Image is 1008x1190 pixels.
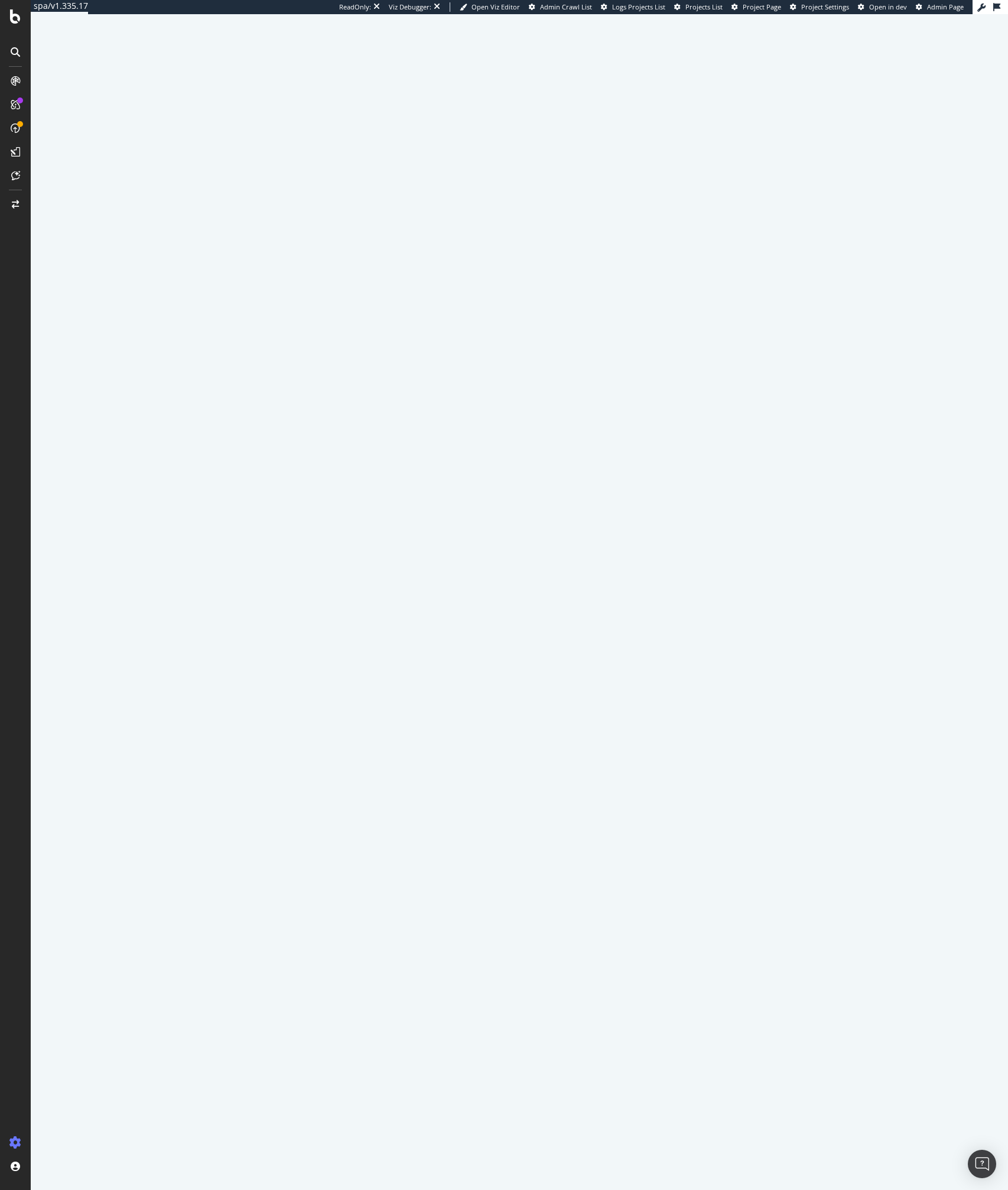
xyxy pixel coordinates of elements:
span: Project Page [743,2,781,11]
span: Admin Page [927,2,964,11]
span: Admin Crawl List [540,2,592,11]
a: Admin Page [916,2,964,12]
div: ReadOnly: [339,2,371,12]
div: Viz Debugger: [389,2,431,12]
a: Open Viz Editor [460,2,520,12]
a: Project Settings [790,2,849,12]
span: Projects List [685,2,723,11]
span: Project Settings [801,2,849,11]
span: Open in dev [869,2,907,11]
a: Open in dev [858,2,907,12]
div: Open Intercom Messenger [968,1150,996,1178]
a: Project Page [731,2,781,12]
a: Projects List [674,2,723,12]
a: Admin Crawl List [529,2,592,12]
span: Open Viz Editor [472,2,520,11]
a: Logs Projects List [601,2,665,12]
span: Logs Projects List [612,2,665,11]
